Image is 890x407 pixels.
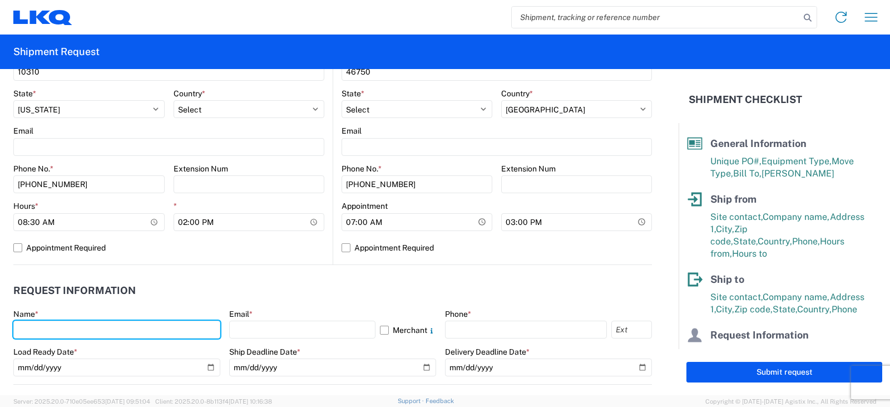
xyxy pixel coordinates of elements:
[13,126,33,136] label: Email
[710,212,763,222] span: Site contact,
[342,201,388,211] label: Appointment
[710,156,762,166] span: Unique PO#,
[155,398,272,405] span: Client: 2025.20.0-8b113f4
[512,7,800,28] input: Shipment, tracking or reference number
[737,347,763,358] span: Email,
[716,304,734,315] span: City,
[763,212,830,222] span: Company name,
[342,89,364,99] label: State
[229,398,272,405] span: [DATE] 10:16:38
[229,309,253,319] label: Email
[797,304,832,315] span: Country,
[734,304,773,315] span: Zip code,
[763,292,830,302] span: Company name,
[13,347,77,357] label: Load Ready Date
[229,347,300,357] label: Ship Deadline Date
[710,329,809,341] span: Request Information
[445,309,471,319] label: Phone
[13,239,324,257] label: Appointment Required
[13,398,150,405] span: Server: 2025.20.0-710e05ee653
[710,292,763,302] span: Site contact,
[611,321,652,339] input: Ext
[13,164,53,174] label: Phone No.
[762,156,832,166] span: Equipment Type,
[710,193,756,205] span: Ship from
[501,164,556,174] label: Extension Num
[832,304,857,315] span: Phone
[686,362,882,383] button: Submit request
[792,236,820,247] span: Phone,
[710,347,737,358] span: Name,
[380,321,436,339] label: Merchant
[426,398,454,404] a: Feedback
[762,168,834,179] span: [PERSON_NAME]
[733,236,758,247] span: State,
[705,396,877,406] span: Copyright © [DATE]-[DATE] Agistix Inc., All Rights Reserved
[13,201,38,211] label: Hours
[773,304,797,315] span: State,
[105,398,150,405] span: [DATE] 09:51:04
[710,138,807,149] span: General Information
[501,89,533,99] label: Country
[342,126,362,136] label: Email
[174,89,205,99] label: Country
[13,285,136,296] h2: Request Information
[445,347,530,357] label: Delivery Deadline Date
[13,45,100,58] h2: Shipment Request
[342,164,382,174] label: Phone No.
[733,168,762,179] span: Bill To,
[716,224,734,234] span: City,
[13,89,36,99] label: State
[732,248,767,259] span: Hours to
[342,239,652,257] label: Appointment Required
[763,347,790,358] span: Phone,
[398,398,426,404] a: Support
[689,93,802,106] h2: Shipment Checklist
[758,236,792,247] span: Country,
[13,309,38,319] label: Name
[710,273,744,285] span: Ship to
[174,164,228,174] label: Extension Num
